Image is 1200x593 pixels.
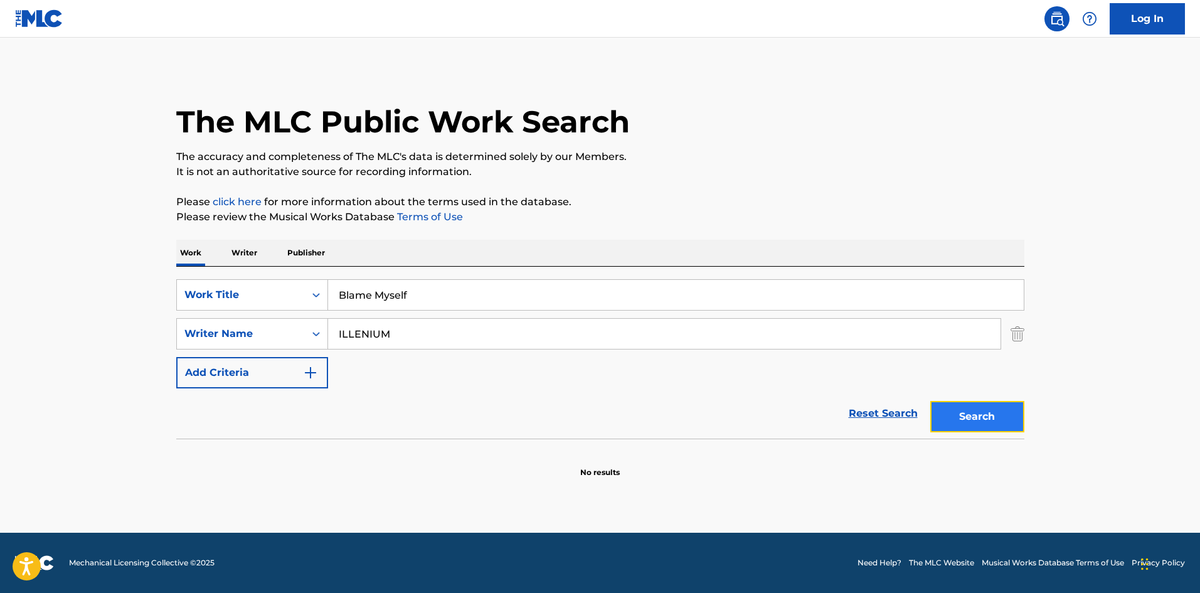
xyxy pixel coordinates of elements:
a: Reset Search [842,400,924,427]
p: No results [580,452,620,478]
a: click here [213,196,262,208]
img: help [1082,11,1097,26]
p: Writer [228,240,261,266]
button: Search [930,401,1024,432]
a: Musical Works Database Terms of Use [982,557,1124,569]
img: 9d2ae6d4665cec9f34b9.svg [303,365,318,380]
p: Please for more information about the terms used in the database. [176,195,1024,210]
img: MLC Logo [15,9,63,28]
a: The MLC Website [909,557,974,569]
a: Privacy Policy [1132,557,1185,569]
iframe: Chat Widget [1137,533,1200,593]
div: Work Title [184,287,297,302]
a: Need Help? [858,557,901,569]
div: Writer Name [184,326,297,341]
img: Delete Criterion [1011,318,1024,350]
p: Work [176,240,205,266]
div: Help [1077,6,1102,31]
img: search [1049,11,1065,26]
span: Mechanical Licensing Collective © 2025 [69,557,215,569]
a: Log In [1110,3,1185,35]
button: Add Criteria [176,357,328,388]
p: Publisher [284,240,329,266]
form: Search Form [176,279,1024,439]
img: logo [15,555,54,570]
a: Public Search [1044,6,1070,31]
a: Terms of Use [395,211,463,223]
p: It is not an authoritative source for recording information. [176,164,1024,179]
h1: The MLC Public Work Search [176,103,630,141]
div: Drag [1141,545,1149,583]
p: Please review the Musical Works Database [176,210,1024,225]
p: The accuracy and completeness of The MLC's data is determined solely by our Members. [176,149,1024,164]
